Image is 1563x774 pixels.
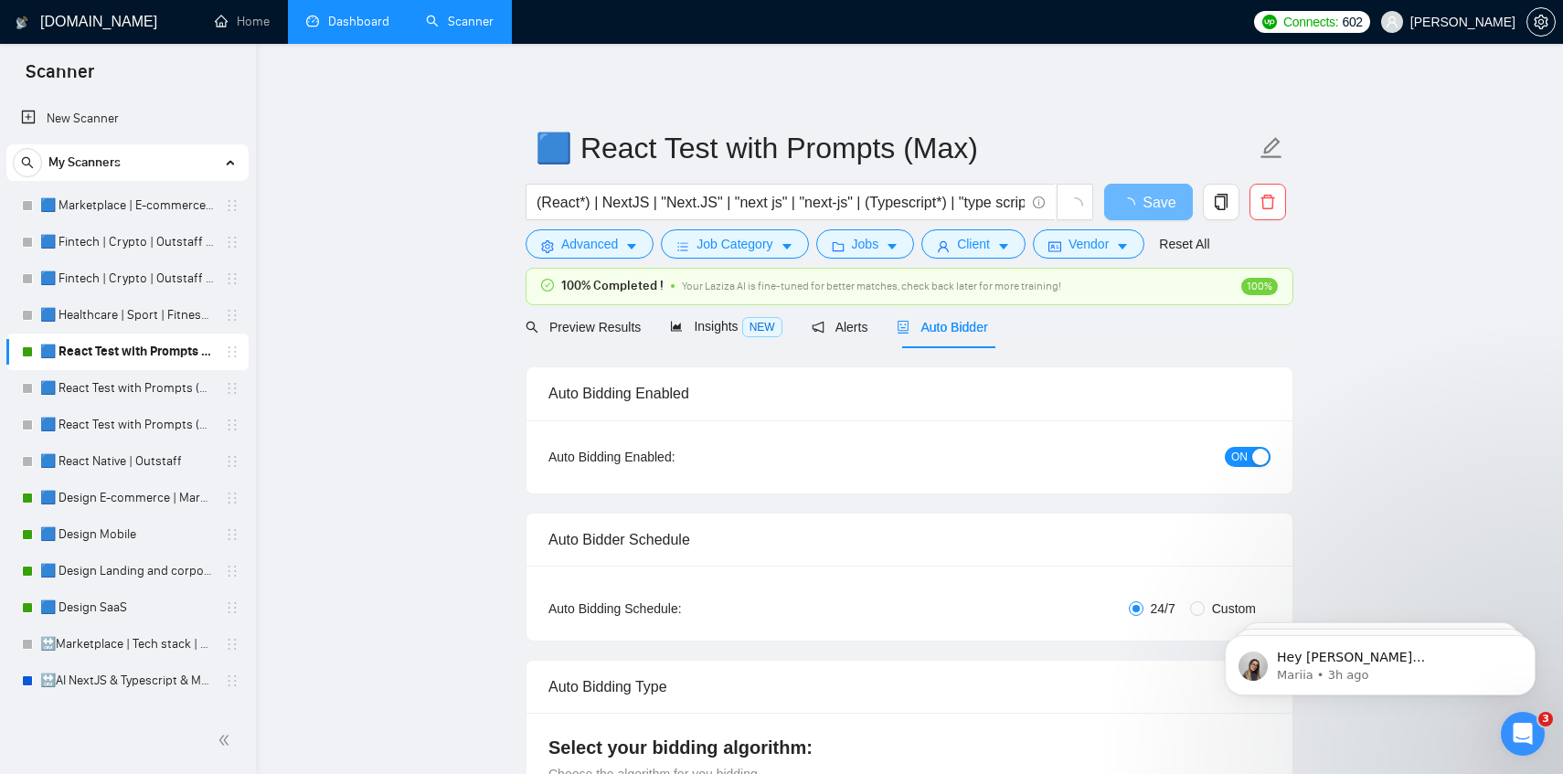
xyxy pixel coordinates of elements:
[1386,16,1398,28] span: user
[852,234,879,254] span: Jobs
[40,516,214,553] a: 🟦 Design Mobile
[832,239,845,253] span: folder
[548,735,1271,760] h4: Select your bidding algorithm:
[1527,15,1555,29] span: setting
[1250,194,1285,210] span: delete
[1069,234,1109,254] span: Vendor
[1231,447,1248,467] span: ON
[225,345,239,359] span: holder
[537,191,1025,214] input: Search Freelance Jobs...
[541,279,554,292] span: check-circle
[225,564,239,578] span: holder
[1249,184,1286,220] button: delete
[561,234,618,254] span: Advanced
[225,673,239,688] span: holder
[40,626,214,663] a: 🔛Marketplace | Tech stack | Outstaff
[218,731,236,749] span: double-left
[625,239,638,253] span: caret-down
[921,229,1026,259] button: userClientcaret-down
[225,271,239,286] span: holder
[40,260,214,297] a: 🟦 Fintech | Crypto | Outstaff (Mid Rates)
[1538,712,1553,726] span: 3
[40,224,214,260] a: 🟦 Fintech | Crypto | Outstaff (Max - High Rates)
[1526,7,1556,37] button: setting
[670,319,781,334] span: Insights
[40,699,214,736] a: 🔛Saas | Tech stack | Outstaff
[1197,597,1563,725] iframe: Intercom notifications message
[225,491,239,505] span: holder
[897,320,987,334] span: Auto Bidder
[676,239,689,253] span: bars
[937,239,950,253] span: user
[1033,229,1144,259] button: idcardVendorcaret-down
[40,663,214,699] a: 🔛AI NextJS & Typescript & MUI & Tailwind | Outstaff
[1262,15,1277,29] img: upwork-logo.png
[548,661,1271,713] div: Auto Bidding Type
[1260,136,1283,160] span: edit
[40,480,214,516] a: 🟦 Design E-commerce | Marketplace
[40,370,214,407] a: 🟦 React Test with Prompts (High)
[682,280,1061,292] span: Your Laziza AI is fine-tuned for better matches, check back later for more training!
[225,600,239,615] span: holder
[215,14,270,29] a: homeHome
[40,443,214,480] a: 🟦 React Native | Outstaff
[225,418,239,432] span: holder
[21,101,234,137] a: New Scanner
[306,14,389,29] a: dashboardDashboard
[1283,12,1338,32] span: Connects:
[957,234,990,254] span: Client
[670,320,683,333] span: area-chart
[812,320,868,334] span: Alerts
[225,381,239,396] span: holder
[548,447,789,467] div: Auto Bidding Enabled:
[6,101,249,137] li: New Scanner
[225,454,239,469] span: holder
[886,239,898,253] span: caret-down
[1143,599,1183,619] span: 24/7
[1342,12,1362,32] span: 602
[16,8,28,37] img: logo
[536,125,1256,171] input: Scanner name...
[40,407,214,443] a: 🟦 React Test with Prompts (Mid Rates)
[897,321,909,334] span: robot
[1121,197,1143,212] span: loading
[526,321,538,334] span: search
[1104,184,1193,220] button: Save
[526,320,641,334] span: Preview Results
[14,156,41,169] span: search
[561,276,664,296] span: 100% Completed !
[1501,712,1545,756] iframe: Intercom live chat
[225,637,239,652] span: holder
[40,297,214,334] a: 🟦 Healthcare | Sport | Fitness | Outstaff
[548,514,1271,566] div: Auto Bidder Schedule
[48,144,121,181] span: My Scanners
[13,148,42,177] button: search
[1116,239,1129,253] span: caret-down
[696,234,772,254] span: Job Category
[225,198,239,213] span: holder
[1241,278,1278,295] span: 100%
[1143,191,1175,214] span: Save
[548,367,1271,419] div: Auto Bidding Enabled
[1067,197,1083,214] span: loading
[40,187,214,224] a: 🟦 Marketplace | E-commerce | Outstaff
[80,70,315,87] p: Message from Mariia, sent 3h ago
[781,239,793,253] span: caret-down
[225,235,239,249] span: holder
[80,53,312,340] span: Hey [PERSON_NAME][EMAIL_ADDRESS][DOMAIN_NAME], Looks like your Upwork agency [PERSON_NAME] 🏆 Top ...
[40,589,214,626] a: 🟦 Design SaaS
[1204,194,1239,210] span: copy
[1159,234,1209,254] a: Reset All
[548,599,789,619] div: Auto Bidding Schedule:
[541,239,554,253] span: setting
[812,321,824,334] span: notification
[1033,196,1045,208] span: info-circle
[11,58,109,97] span: Scanner
[40,334,214,370] a: 🟦 React Test with Prompts (Max)
[816,229,915,259] button: folderJobscaret-down
[1203,184,1239,220] button: copy
[742,317,782,337] span: NEW
[1048,239,1061,253] span: idcard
